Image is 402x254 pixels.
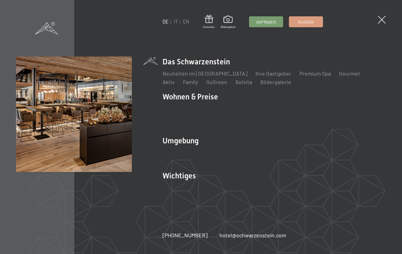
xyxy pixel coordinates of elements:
a: hotel@schwarzenstein.com [219,232,286,239]
a: [PHONE_NUMBER] [163,232,207,239]
span: Gutschein [203,25,215,29]
a: Anfragen [249,17,283,27]
span: [PHONE_NUMBER] [163,232,207,238]
a: Bildergalerie [221,16,235,29]
a: Aktiv [163,79,175,85]
a: Family [183,79,198,85]
a: Ihre Gastgeber [256,70,291,77]
a: Belvita [235,79,252,85]
a: IT [174,19,178,25]
span: Anfragen [256,19,276,25]
span: Bildergalerie [221,25,235,29]
a: Buchen [289,17,323,27]
a: Premium Spa [299,70,331,77]
span: Buchen [298,19,314,25]
a: EN [183,19,189,25]
a: Gutschein [203,15,215,29]
a: DE [163,19,169,25]
a: Gourmet [339,70,360,77]
a: GoGreen [206,79,227,85]
a: Neuheiten im [GEOGRAPHIC_DATA] [163,70,247,77]
a: Bildergalerie [260,79,291,85]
